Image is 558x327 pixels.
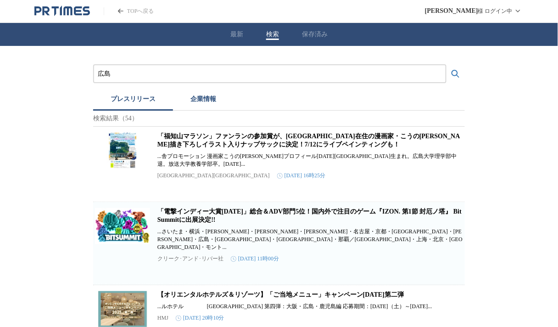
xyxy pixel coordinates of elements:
[93,90,173,111] button: プレスリリース
[425,7,478,15] span: [PERSON_NAME]
[157,208,462,223] a: 「電撃インディー大賞[DATE]」総合＆ADV部門5位！国内外で注目のゲーム『IZON. 第1節 封厄ノ塔』 BitSummitに出展決定!!
[95,132,150,169] img: 「福知山マラソン」ファンランの参加賞が、福知山市在住の漫画家・こうの史代さん描き下ろしイラスト入りナップサックに決定！7/12にライブペインティングも！
[157,228,463,251] p: ...さいたま・横浜・[PERSON_NAME]・[PERSON_NAME]・[PERSON_NAME]・名古屋・京都・[GEOGRAPHIC_DATA]・[PERSON_NAME]・広島・[G...
[176,314,224,322] time: [DATE] 20時10分
[157,172,270,179] p: [GEOGRAPHIC_DATA][GEOGRAPHIC_DATA]
[157,315,168,321] p: HMJ
[34,6,90,17] a: PR TIMESのトップページはこちら
[104,7,154,15] a: PR TIMESのトップページはこちら
[157,303,463,310] p: ...ルホテル [GEOGRAPHIC_DATA] 第四弾：大阪・広島・鹿児島編 応募期間：[DATE]（土）～[DATE]...
[230,30,243,39] button: 最新
[266,30,279,39] button: 検索
[231,255,279,263] time: [DATE] 11時00分
[157,291,404,298] a: 【オリエンタルホテルズ＆リゾーツ】「ご当地メニュー」キャンペーン[DATE]第二弾
[173,90,234,111] button: 企業情報
[277,172,326,180] time: [DATE] 16時25分
[157,255,223,263] p: クリーク･アンド･リバー社
[93,111,465,127] p: 検索結果（54）
[95,208,150,244] img: 「電撃インディー大賞2025」総合＆ADV部門5位！国内外で注目のゲーム『IZON. 第1節 封厄ノ塔』 BitSummitに出展決定!!
[98,69,442,79] input: プレスリリースおよび企業を検索する
[302,30,328,39] button: 保存済み
[157,133,460,148] a: 「福知山マラソン」ファンランの参加賞が、[GEOGRAPHIC_DATA]在住の漫画家・こうの[PERSON_NAME]描き下ろしイラスト入りナップサックに決定！7/12にライブペインティングも！
[446,65,465,83] button: 検索する
[157,152,463,168] p: ...舎プロモーション 漫画家こうの[PERSON_NAME]プロフィール[DATE][GEOGRAPHIC_DATA]生まれ。広島大学理学部中退。放送大学教養学部卒。[DATE]...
